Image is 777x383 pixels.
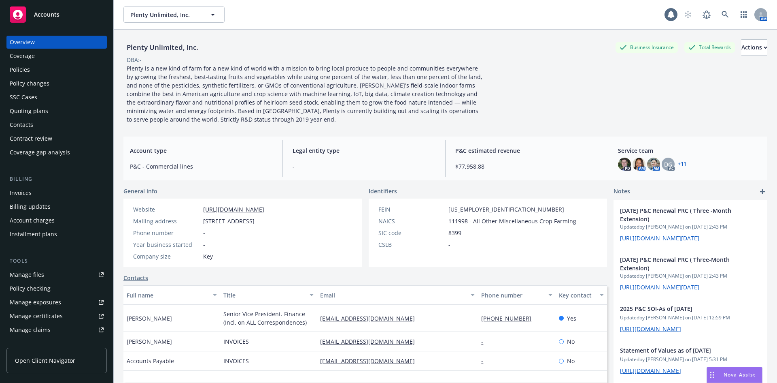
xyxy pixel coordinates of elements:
[203,252,213,261] span: Key
[127,357,174,365] span: Accounts Payable
[133,205,200,214] div: Website
[6,77,107,90] a: Policy changes
[680,6,696,23] a: Start snowing
[6,310,107,323] a: Manage certificates
[123,6,225,23] button: Plenty Unlimited, Inc.
[620,234,699,242] a: [URL][DOMAIN_NAME][DATE]
[6,228,107,241] a: Installment plans
[717,6,733,23] a: Search
[707,367,717,383] div: Drag to move
[320,315,421,322] a: [EMAIL_ADDRESS][DOMAIN_NAME]
[618,158,631,171] img: photo
[614,187,630,197] span: Notes
[203,229,205,237] span: -
[378,229,445,237] div: SIC code
[223,310,314,327] span: Senior Vice President. Finance (Incl. on ALL Correspondences)
[127,291,208,300] div: Full name
[130,146,273,155] span: Account type
[378,217,445,225] div: NAICS
[448,240,450,249] span: -
[6,257,107,265] div: Tools
[6,3,107,26] a: Accounts
[618,146,761,155] span: Service team
[10,49,35,62] div: Coverage
[455,162,598,171] span: $77,958.88
[664,160,672,169] span: DG
[620,325,681,333] a: [URL][DOMAIN_NAME]
[220,285,317,305] button: Title
[127,64,484,123] span: Plenty is a new kind of farm for a new kind of world with a mission to bring local produce to peo...
[127,314,172,323] span: [PERSON_NAME]
[6,175,107,183] div: Billing
[10,118,33,131] div: Contacts
[10,200,51,213] div: Billing updates
[10,105,48,118] div: Quoting plans
[203,217,255,225] span: [STREET_ADDRESS]
[481,291,543,300] div: Phone number
[34,11,59,18] span: Accounts
[10,268,44,281] div: Manage files
[133,252,200,261] div: Company size
[10,310,63,323] div: Manage certificates
[15,356,75,365] span: Open Client Navigator
[448,229,461,237] span: 8399
[203,240,205,249] span: -
[481,338,490,345] a: -
[123,285,220,305] button: Full name
[614,200,767,249] div: [DATE] P&C Renewal PRC ( Three -Month Extension)Updatedby [PERSON_NAME] on [DATE] 2:43 PM[URL][DO...
[123,274,148,282] a: Contacts
[203,205,264,213] a: [URL][DOMAIN_NAME]
[223,337,249,346] span: INVOICES
[10,91,37,104] div: SSC Cases
[320,291,466,300] div: Email
[448,205,564,214] span: [US_EMPLOYER_IDENTIFICATION_NUMBER]
[130,162,273,171] span: P&C - Commercial lines
[559,291,595,300] div: Key contact
[293,146,435,155] span: Legal entity type
[6,132,107,145] a: Contract review
[6,63,107,76] a: Policies
[123,187,157,195] span: General info
[6,337,107,350] a: Manage BORs
[567,314,576,323] span: Yes
[369,187,397,195] span: Identifiers
[741,40,767,55] div: Actions
[556,285,607,305] button: Key contact
[6,91,107,104] a: SSC Cases
[455,146,598,155] span: P&C estimated revenue
[6,296,107,309] a: Manage exposures
[724,371,756,378] span: Nova Assist
[223,357,249,365] span: INVOICES
[6,118,107,131] a: Contacts
[567,337,575,346] span: No
[130,11,200,19] span: Plenty Unlimited, Inc.
[133,229,200,237] div: Phone number
[620,255,740,272] span: [DATE] P&C Renewal PRC ( Three-Month Extension)
[620,283,699,291] a: [URL][DOMAIN_NAME][DATE]
[10,282,51,295] div: Policy checking
[6,49,107,62] a: Coverage
[223,291,305,300] div: Title
[10,146,70,159] div: Coverage gap analysis
[614,249,767,298] div: [DATE] P&C Renewal PRC ( Three-Month Extension)Updatedby [PERSON_NAME] on [DATE] 2:43 PM[URL][DOM...
[647,158,660,171] img: photo
[133,217,200,225] div: Mailing address
[320,357,421,365] a: [EMAIL_ADDRESS][DOMAIN_NAME]
[10,296,61,309] div: Manage exposures
[6,323,107,336] a: Manage claims
[10,186,32,199] div: Invoices
[10,63,30,76] div: Policies
[10,132,52,145] div: Contract review
[127,337,172,346] span: [PERSON_NAME]
[736,6,752,23] a: Switch app
[698,6,715,23] a: Report a Bug
[614,340,767,381] div: Statement of Values as of [DATE]Updatedby [PERSON_NAME] on [DATE] 5:31 PM[URL][DOMAIN_NAME]
[684,42,735,52] div: Total Rewards
[620,314,761,321] span: Updated by [PERSON_NAME] on [DATE] 12:59 PM
[133,240,200,249] div: Year business started
[10,77,49,90] div: Policy changes
[293,162,435,171] span: -
[317,285,478,305] button: Email
[6,105,107,118] a: Quoting plans
[6,268,107,281] a: Manage files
